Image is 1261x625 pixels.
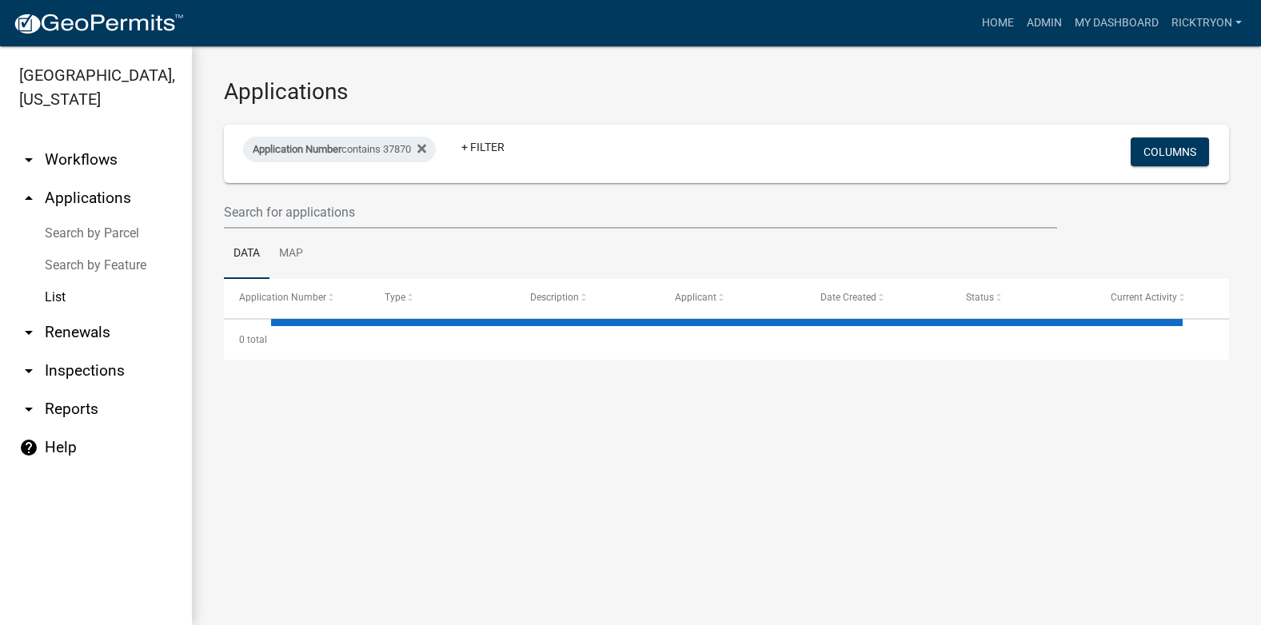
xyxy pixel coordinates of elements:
span: Application Number [239,292,326,303]
span: Applicant [675,292,716,303]
datatable-header-cell: Date Created [805,279,951,317]
input: Search for applications [224,196,1057,229]
span: Current Activity [1111,292,1177,303]
a: Home [976,8,1020,38]
a: Admin [1020,8,1068,38]
button: Columns [1131,137,1209,166]
div: contains 37870 [243,137,436,162]
h3: Applications [224,78,1229,105]
span: Date Created [820,292,876,303]
i: arrow_drop_up [19,189,38,208]
span: Description [530,292,579,303]
span: Type [385,292,405,303]
div: 0 total [224,320,1229,360]
a: ricktryon [1165,8,1248,38]
datatable-header-cell: Status [951,279,1096,317]
a: My Dashboard [1068,8,1165,38]
datatable-header-cell: Applicant [660,279,805,317]
datatable-header-cell: Application Number [224,279,369,317]
span: Application Number [253,143,341,155]
a: Map [269,229,313,280]
datatable-header-cell: Description [514,279,660,317]
a: + Filter [449,133,517,161]
datatable-header-cell: Current Activity [1095,279,1241,317]
datatable-header-cell: Type [369,279,515,317]
span: Status [966,292,994,303]
i: arrow_drop_down [19,323,38,342]
i: arrow_drop_down [19,361,38,380]
a: Data [224,229,269,280]
i: help [19,438,38,457]
i: arrow_drop_down [19,400,38,419]
i: arrow_drop_down [19,150,38,169]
